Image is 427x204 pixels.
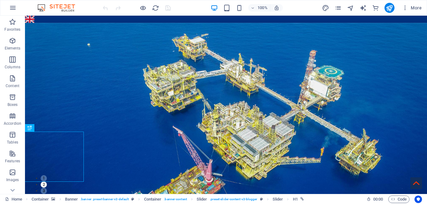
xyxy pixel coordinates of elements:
i: This element is a customizable preset [131,197,134,201]
p: Boxes [8,102,18,107]
span: 00 00 [373,196,383,203]
p: Images [6,177,19,182]
i: This element contains a background [51,197,55,201]
p: Favorites [4,27,20,32]
span: . banner .preset-banner-v3-default [80,196,129,203]
i: Publish [386,4,393,12]
p: Content [6,83,19,88]
button: Usercentrics [414,196,422,203]
span: . preset-slider-content-v3-blogger [210,196,258,203]
button: commerce [372,4,379,12]
button: publish [384,3,394,13]
h6: Session time [367,196,383,203]
button: 100% [248,4,270,12]
i: Navigator [347,4,354,12]
span: More [402,5,422,11]
span: Click to select. Double-click to edit [32,196,49,203]
i: Reload page [152,4,159,12]
span: . banner-content [164,196,187,203]
i: AI Writer [359,4,367,12]
button: 3 [16,172,22,178]
span: Code [391,196,407,203]
button: pages [334,4,342,12]
button: reload [152,4,159,12]
img: Editor Logo [36,4,83,12]
p: Columns [5,65,20,70]
p: Elements [5,46,21,51]
button: 2 [16,166,22,172]
a: Click to cancel selection. Double-click to open Pages [5,196,22,203]
h6: 100% [258,4,268,12]
p: Accordion [4,121,21,126]
i: This element is linked [300,197,304,201]
p: Tables [7,140,18,145]
span: Click to select. Double-click to edit [293,196,298,203]
button: 1 [16,160,22,166]
span: Click to select. Double-click to edit [273,196,283,203]
i: Design (Ctrl+Alt+Y) [322,4,329,12]
i: On resize automatically adjust zoom level to fit chosen device. [274,5,279,11]
button: text_generator [359,4,367,12]
i: This element is a customizable preset [260,197,263,201]
button: Code [388,196,409,203]
span: Click to select. Double-click to edit [197,196,207,203]
span: : [378,197,379,201]
span: Click to select. Double-click to edit [144,196,162,203]
button: Click here to leave preview mode and continue editing [139,4,147,12]
nav: breadcrumb [32,196,304,203]
p: Features [5,159,20,164]
span: Click to select. Double-click to edit [65,196,78,203]
button: navigator [347,4,354,12]
button: More [399,3,424,13]
button: design [322,4,329,12]
i: Pages (Ctrl+Alt+S) [334,4,342,12]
